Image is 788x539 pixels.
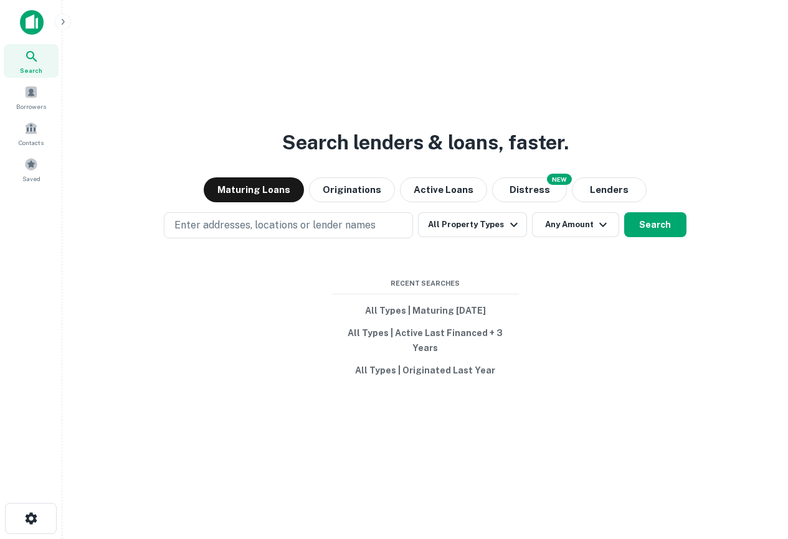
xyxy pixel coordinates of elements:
button: Search distressed loans with lien and other non-mortgage details. [492,177,567,202]
div: NEW [547,174,572,185]
img: capitalize-icon.png [20,10,44,35]
span: Search [20,65,42,75]
h3: Search lenders & loans, faster. [282,128,569,157]
button: All Types | Active Last Financed + 3 Years [332,322,519,359]
a: Borrowers [4,80,59,114]
button: Any Amount [532,212,619,237]
button: Active Loans [400,177,487,202]
span: Borrowers [16,101,46,111]
span: Contacts [19,138,44,148]
button: All Property Types [418,212,526,237]
span: Saved [22,174,40,184]
a: Saved [4,152,59,186]
iframe: Chat Widget [726,439,788,499]
button: Lenders [572,177,647,202]
button: Originations [309,177,395,202]
p: Enter addresses, locations or lender names [174,218,376,233]
a: Search [4,44,59,78]
button: Maturing Loans [204,177,304,202]
button: Search [624,212,686,237]
button: All Types | Maturing [DATE] [332,299,519,322]
a: Contacts [4,116,59,150]
button: All Types | Originated Last Year [332,359,519,382]
button: Enter addresses, locations or lender names [164,212,413,238]
span: Recent Searches [332,278,519,289]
